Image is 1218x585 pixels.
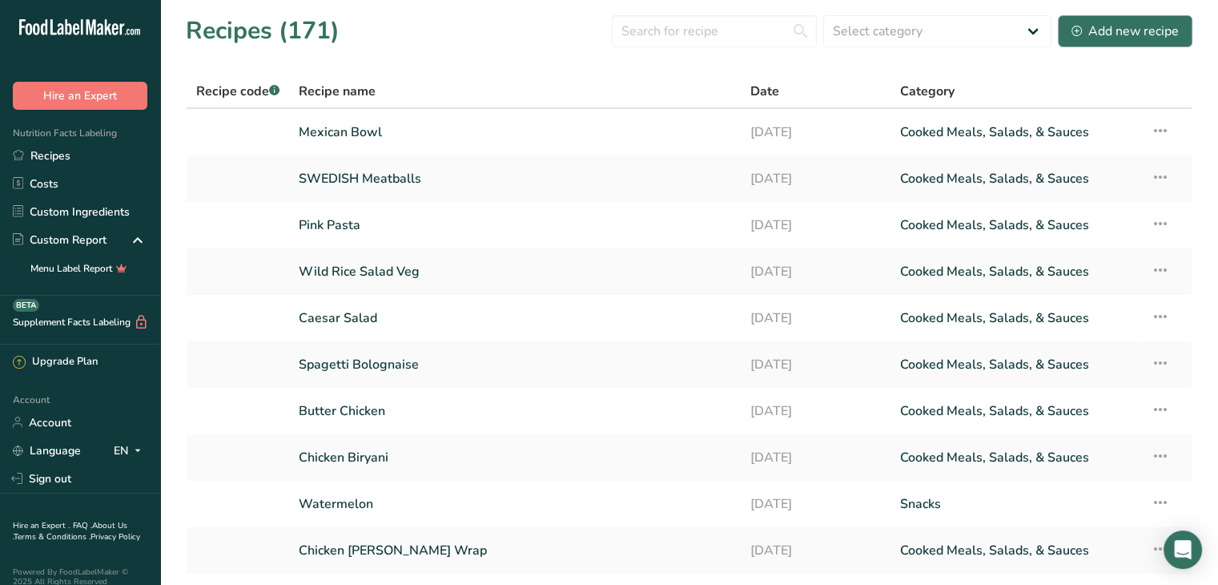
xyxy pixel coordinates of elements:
[90,531,140,543] a: Privacy Policy
[299,162,730,196] a: SWEDISH Meatballs
[299,301,730,335] a: Caesar Salad
[900,441,1132,474] a: Cooked Meals, Salads, & Sauces
[900,301,1132,335] a: Cooked Meals, Salads, & Sauces
[900,534,1132,567] a: Cooked Meals, Salads, & Sauces
[13,232,107,248] div: Custom Report
[196,83,279,100] span: Recipe code
[900,487,1132,521] a: Snacks
[299,115,730,149] a: Mexican Bowl
[900,208,1132,242] a: Cooked Meals, Salads, & Sauces
[750,487,881,521] a: [DATE]
[750,301,881,335] a: [DATE]
[73,520,92,531] a: FAQ .
[13,520,70,531] a: Hire an Expert .
[13,82,147,110] button: Hire an Expert
[1058,15,1192,47] button: Add new recipe
[612,15,817,47] input: Search for recipe
[299,255,730,288] a: Wild Rice Salad Veg
[299,534,730,567] a: Chicken [PERSON_NAME] Wrap
[13,437,81,465] a: Language
[299,348,730,381] a: Spagetti Bolognaise
[299,394,730,428] a: Butter Chicken
[900,115,1132,149] a: Cooked Meals, Salads, & Sauces
[1071,22,1179,41] div: Add new recipe
[750,82,778,101] span: Date
[900,255,1132,288] a: Cooked Meals, Salads, & Sauces
[13,354,98,370] div: Upgrade Plan
[750,255,881,288] a: [DATE]
[750,441,881,474] a: [DATE]
[750,208,881,242] a: [DATE]
[299,208,730,242] a: Pink Pasta
[750,115,881,149] a: [DATE]
[750,348,881,381] a: [DATE]
[900,348,1132,381] a: Cooked Meals, Salads, & Sauces
[299,82,376,101] span: Recipe name
[114,441,147,460] div: EN
[750,394,881,428] a: [DATE]
[13,299,39,312] div: BETA
[750,534,881,567] a: [DATE]
[13,520,127,543] a: About Us .
[299,487,730,521] a: Watermelon
[1164,531,1202,569] div: Open Intercom Messenger
[14,531,90,543] a: Terms & Conditions .
[750,162,881,196] a: [DATE]
[900,82,955,101] span: Category
[900,162,1132,196] a: Cooked Meals, Salads, & Sauces
[299,441,730,474] a: Chicken Biryani
[900,394,1132,428] a: Cooked Meals, Salads, & Sauces
[186,13,340,49] h1: Recipes (171)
